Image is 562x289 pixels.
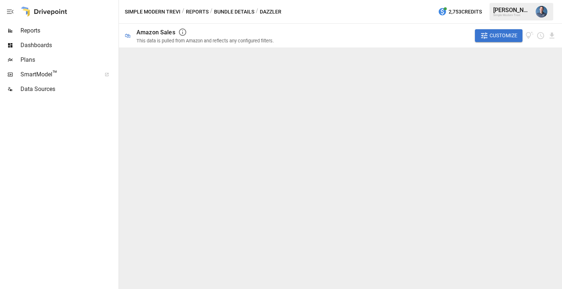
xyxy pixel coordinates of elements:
img: Mike Beckham [536,6,547,18]
div: / [210,7,213,16]
span: Reports [20,26,117,35]
button: Customize [475,29,522,42]
button: View documentation [525,29,534,42]
button: Simple Modern Trevi [125,7,180,16]
span: Dashboards [20,41,117,50]
div: [PERSON_NAME] [493,7,531,14]
div: 🛍 [125,32,131,39]
button: Download report [548,31,556,40]
button: Bundle Details [214,7,254,16]
div: Amazon Sales [136,29,175,36]
span: Data Sources [20,85,117,94]
div: / [256,7,258,16]
span: Customize [490,31,517,40]
button: Mike Beckham [531,1,552,22]
button: Reports [186,7,209,16]
span: SmartModel [20,70,97,79]
div: Simple Modern Trevi [493,14,531,17]
span: 2,753 Credits [449,7,482,16]
div: This data is pulled from Amazon and reflects any configured filters. [136,38,274,43]
span: ™ [52,69,57,78]
div: / [182,7,184,16]
span: Plans [20,56,117,64]
button: 2,753Credits [435,5,485,19]
button: Schedule report [536,31,545,40]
